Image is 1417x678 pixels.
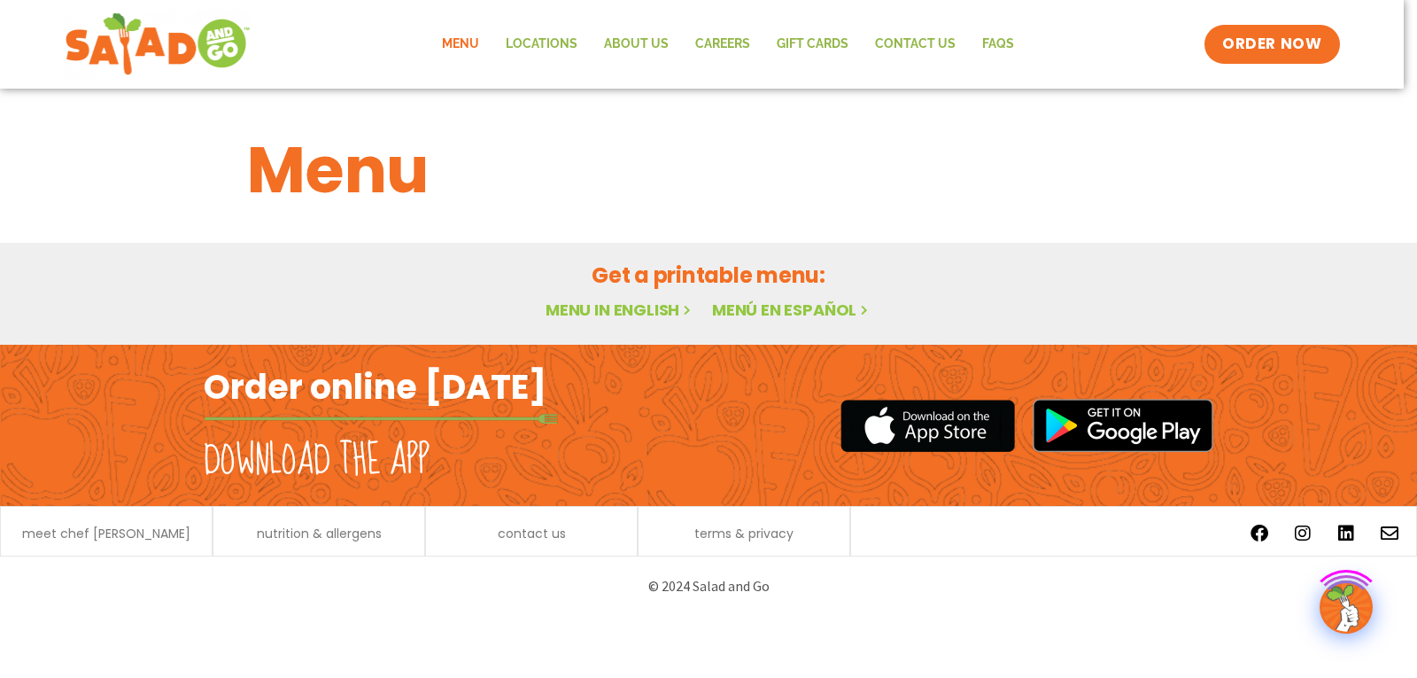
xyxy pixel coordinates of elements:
a: meet chef [PERSON_NAME] [22,527,190,540]
a: GIFT CARDS [763,24,862,65]
a: nutrition & allergens [257,527,382,540]
a: Menú en español [712,299,871,321]
a: Locations [492,24,591,65]
a: ORDER NOW [1204,25,1339,64]
h2: Download the app [204,436,430,486]
img: appstore [840,397,1015,455]
h1: Menu [247,122,1170,218]
a: Menu in English [546,299,694,321]
a: FAQs [969,24,1027,65]
img: new-SAG-logo-768×292 [65,9,252,80]
a: Contact Us [862,24,969,65]
a: About Us [591,24,682,65]
p: © 2024 Salad and Go [213,574,1204,598]
nav: Menu [429,24,1027,65]
span: ORDER NOW [1222,34,1321,55]
a: contact us [498,527,566,540]
a: terms & privacy [694,527,794,540]
a: Menu [429,24,492,65]
img: google_play [1033,399,1213,452]
h2: Order online [DATE] [204,365,546,409]
h2: Get a printable menu: [247,260,1170,291]
a: Careers [682,24,763,65]
img: fork [204,414,558,424]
